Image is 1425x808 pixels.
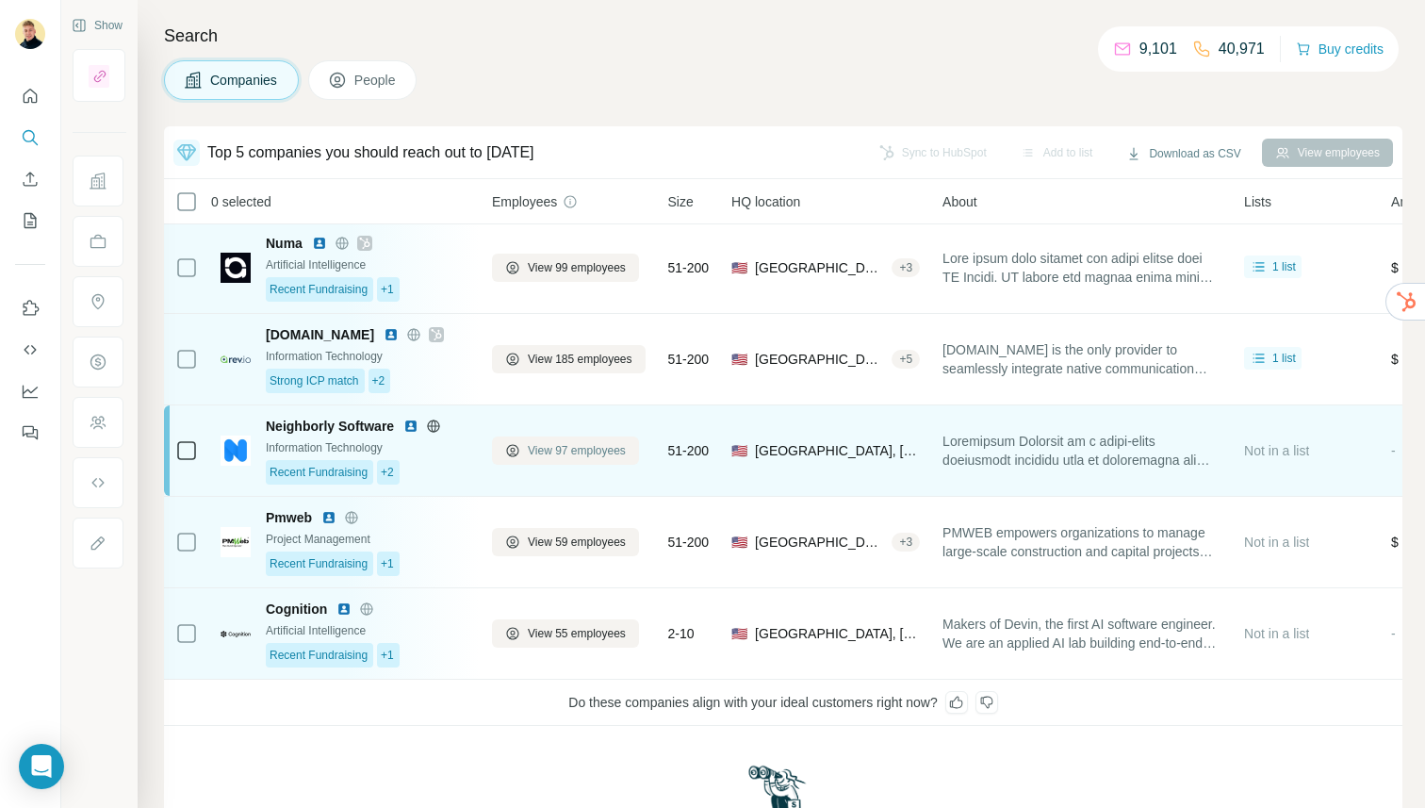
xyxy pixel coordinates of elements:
img: Logo of Pmweb [221,527,251,557]
button: Quick start [15,79,45,113]
button: Buy credits [1296,36,1384,62]
img: LinkedIn logo [403,419,418,434]
button: View 97 employees [492,437,639,465]
span: +1 [381,555,394,572]
span: Lists [1244,192,1271,211]
span: - [1391,626,1396,641]
span: People [354,71,398,90]
button: View 59 employees [492,528,639,556]
button: Search [15,121,45,155]
div: Top 5 companies you should reach out to [DATE] [207,141,534,164]
img: LinkedIn logo [312,236,327,251]
span: Recent Fundraising [270,555,368,572]
span: +1 [381,281,394,298]
span: Strong ICP match [270,372,359,389]
span: Recent Fundraising [270,464,368,481]
span: Size [668,192,694,211]
span: HQ location [731,192,800,211]
span: 🇺🇸 [731,624,747,643]
div: Project Management [266,531,469,548]
img: LinkedIn logo [321,510,336,525]
p: 9,101 [1139,38,1177,60]
img: LinkedIn logo [336,602,352,617]
span: Lore ipsum dolo sitamet con adipi elitse doei TE Incidi. UT labore etd magnaa enima minimv quis, ... [942,249,1221,287]
span: Numa [266,234,303,253]
span: Recent Fundraising [270,281,368,298]
span: [GEOGRAPHIC_DATA], [US_STATE] [755,350,884,369]
span: 1 list [1272,350,1296,367]
span: Not in a list [1244,535,1309,550]
span: Neighborly Software [266,417,394,436]
div: + 3 [892,534,920,551]
span: View 185 employees [528,351,632,368]
button: My lists [15,204,45,238]
span: View 97 employees [528,442,626,459]
span: 1 list [1272,258,1296,275]
button: Show [58,11,136,40]
img: Avatar [15,19,45,49]
button: Feedback [15,416,45,450]
div: Information Technology [266,439,469,456]
span: +2 [372,372,385,389]
span: 51-200 [668,533,710,552]
span: 51-200 [668,441,710,460]
button: Dashboard [15,374,45,408]
span: [GEOGRAPHIC_DATA], [US_STATE] [755,533,884,552]
p: 40,971 [1219,38,1265,60]
button: View 99 employees [492,254,639,282]
span: Loremipsum Dolorsit am c adipi-elits doeiusmodt incididu utla et doloremagna ali enimadminimven q... [942,432,1221,470]
div: + 3 [892,259,920,276]
img: LinkedIn logo [384,327,399,342]
span: Companies [210,71,279,90]
span: View 59 employees [528,534,626,551]
button: Use Surfe on LinkedIn [15,291,45,325]
span: About [942,192,977,211]
img: Logo of rev.io [221,355,251,363]
span: - [1391,443,1396,458]
img: Logo of Neighborly Software [221,436,251,466]
span: 51-200 [668,258,710,277]
span: View 99 employees [528,259,626,276]
button: Use Surfe API [15,333,45,367]
span: Recent Fundraising [270,647,368,664]
img: Logo of Numa [221,253,251,283]
span: [DOMAIN_NAME] [266,325,374,344]
div: Artificial Intelligence [266,256,469,273]
span: [DOMAIN_NAME] is the only provider to seamlessly integrate native communication billing, professi... [942,340,1221,378]
span: 🇺🇸 [731,350,747,369]
div: Information Technology [266,348,469,365]
span: 🇺🇸 [731,441,747,460]
span: 2-10 [668,624,695,643]
span: PMWEB empowers organizations to manage large-scale construction and capital projects and portfoli... [942,523,1221,561]
span: 0 selected [211,192,271,211]
span: +1 [381,647,394,664]
span: Cognition [266,600,327,618]
div: Open Intercom Messenger [19,744,64,789]
span: 🇺🇸 [731,258,747,277]
span: [GEOGRAPHIC_DATA], [US_STATE] [755,624,920,643]
div: Artificial Intelligence [266,622,469,639]
span: Pmweb [266,508,312,527]
button: View 185 employees [492,345,646,373]
span: 🇺🇸 [731,533,747,552]
button: Enrich CSV [15,162,45,196]
h4: Search [164,23,1402,49]
span: Employees [492,192,557,211]
span: 51-200 [668,350,710,369]
span: [GEOGRAPHIC_DATA], [US_STATE] [755,441,920,460]
div: Do these companies align with your ideal customers right now? [164,680,1402,726]
div: + 5 [892,351,920,368]
span: Makers of Devin, the first AI software engineer. We are an applied AI lab building end-to-end sof... [942,615,1221,652]
span: [GEOGRAPHIC_DATA], [US_STATE] [755,258,884,277]
span: Not in a list [1244,626,1309,641]
button: Download as CSV [1113,140,1253,168]
span: +2 [381,464,394,481]
img: Logo of Cognition [221,631,251,637]
button: View 55 employees [492,619,639,648]
span: View 55 employees [528,625,626,642]
span: Not in a list [1244,443,1309,458]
